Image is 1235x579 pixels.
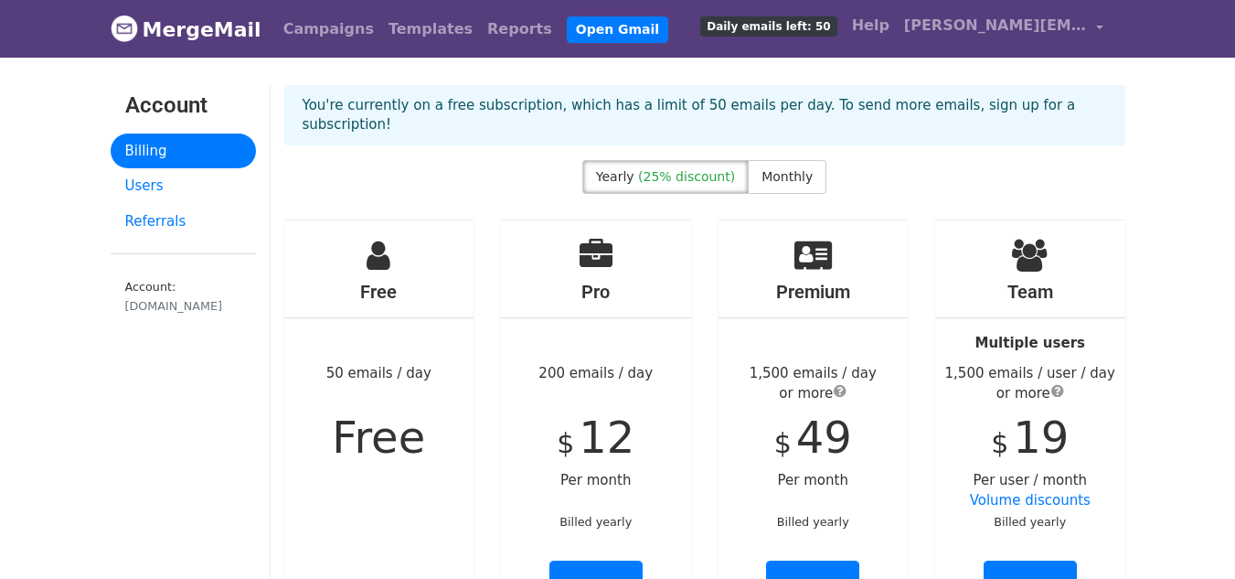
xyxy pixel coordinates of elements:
small: Billed yearly [559,515,632,529]
div: [DOMAIN_NAME] [125,297,241,315]
div: 1,500 emails / user / day or more [935,363,1125,404]
span: 19 [1013,412,1069,463]
span: 49 [796,412,852,463]
small: Billed yearly [777,515,849,529]
h4: Free [284,281,474,303]
h4: Team [935,281,1125,303]
span: Yearly [596,169,634,184]
p: You're currently on a free subscription, which has a limit of 50 emails per day. To send more ema... [303,96,1107,134]
a: [PERSON_NAME][EMAIL_ADDRESS][PERSON_NAME][DOMAIN_NAME] [897,7,1111,50]
div: 1,500 emails / day or more [719,363,909,404]
a: Volume discounts [970,492,1091,509]
a: Templates [381,11,480,48]
span: $ [774,427,792,459]
span: $ [991,427,1008,459]
span: [PERSON_NAME][EMAIL_ADDRESS][PERSON_NAME][DOMAIN_NAME] [904,15,1087,37]
span: (25% discount) [638,169,735,184]
h4: Pro [501,281,691,303]
h3: Account [125,92,241,119]
a: MergeMail [111,10,261,48]
a: Campaigns [276,11,381,48]
small: Billed yearly [994,515,1066,529]
a: Help [845,7,897,44]
a: Referrals [111,204,256,240]
strong: Multiple users [975,335,1085,351]
span: 12 [579,412,634,463]
a: Users [111,168,256,204]
a: Daily emails left: 50 [693,7,844,44]
a: Reports [480,11,559,48]
span: Daily emails left: 50 [700,16,836,37]
span: Monthly [761,169,813,184]
h4: Premium [719,281,909,303]
span: $ [557,427,574,459]
img: MergeMail logo [111,15,138,42]
a: Billing [111,134,256,169]
span: Free [332,412,425,463]
small: Account: [125,280,241,315]
a: Open Gmail [567,16,668,43]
